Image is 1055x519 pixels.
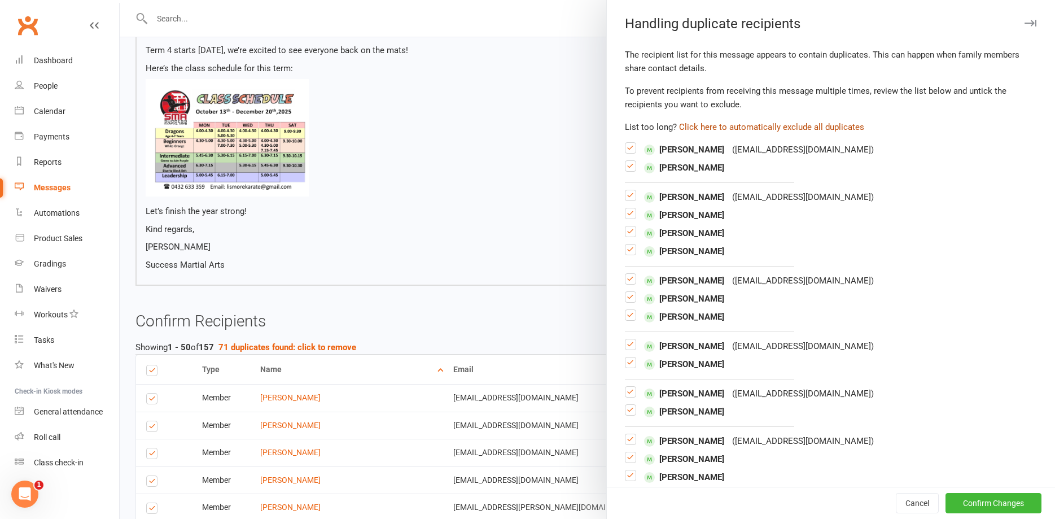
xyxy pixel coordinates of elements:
span: [PERSON_NAME] [644,357,724,371]
button: Click here to automatically exclude all duplicates [679,120,864,134]
div: To prevent recipients from receiving this message multiple times, review the list below and untic... [625,84,1037,111]
a: Roll call [15,425,119,450]
span: [PERSON_NAME] [644,405,724,418]
a: Dashboard [15,48,119,73]
a: Product Sales [15,226,119,251]
a: Clubworx [14,11,42,40]
span: [PERSON_NAME] [644,452,724,466]
div: Class check-in [34,458,84,467]
span: [PERSON_NAME] [644,434,724,448]
div: People [34,81,58,90]
a: Messages [15,175,119,200]
span: [PERSON_NAME] [644,190,724,204]
a: Calendar [15,99,119,124]
a: Workouts [15,302,119,328]
span: [PERSON_NAME] [644,310,724,324]
span: [PERSON_NAME] [644,143,724,156]
span: [PERSON_NAME] [644,339,724,353]
div: Gradings [34,259,66,268]
span: [PERSON_NAME] [644,292,724,306]
div: Waivers [34,285,62,294]
div: Product Sales [34,234,82,243]
a: Payments [15,124,119,150]
a: Class kiosk mode [15,450,119,476]
div: The recipient list for this message appears to contain duplicates. This can happen when family me... [625,48,1037,75]
div: ( [EMAIL_ADDRESS][DOMAIN_NAME] ) [732,143,874,156]
div: Handling duplicate recipients [607,16,1055,32]
div: Reports [34,158,62,167]
div: What's New [34,361,75,370]
a: General attendance kiosk mode [15,399,119,425]
a: Reports [15,150,119,175]
div: Roll call [34,433,60,442]
div: ( [EMAIL_ADDRESS][DOMAIN_NAME] ) [732,339,874,353]
a: What's New [15,353,119,378]
a: People [15,73,119,99]
span: [PERSON_NAME] [644,274,724,287]
div: Messages [34,183,71,192]
div: Dashboard [34,56,73,65]
span: [PERSON_NAME] [644,470,724,484]
div: ( [EMAIL_ADDRESS][DOMAIN_NAME] ) [732,274,874,287]
div: Workouts [34,310,68,319]
div: List too long? [625,120,1037,134]
div: ( [EMAIL_ADDRESS][DOMAIN_NAME] ) [732,387,874,400]
iframe: Intercom live chat [11,481,38,508]
span: [PERSON_NAME] [644,245,724,258]
div: ( [EMAIL_ADDRESS][DOMAIN_NAME] ) [732,190,874,204]
div: Automations [34,208,80,217]
div: ( [EMAIL_ADDRESS][DOMAIN_NAME] ) [732,434,874,448]
span: [PERSON_NAME] [644,226,724,240]
span: [PERSON_NAME] [644,208,724,222]
span: [PERSON_NAME] [644,161,724,175]
div: Tasks [34,335,54,344]
a: Waivers [15,277,119,302]
div: General attendance [34,407,103,416]
button: Cancel [896,493,939,513]
div: Payments [34,132,69,141]
button: Confirm Changes [945,493,1041,513]
a: Automations [15,200,119,226]
div: Calendar [34,107,65,116]
span: [PERSON_NAME] [644,387,724,400]
a: Tasks [15,328,119,353]
a: Gradings [15,251,119,277]
span: 1 [34,481,43,490]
